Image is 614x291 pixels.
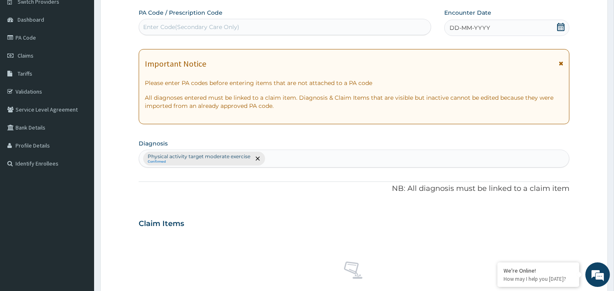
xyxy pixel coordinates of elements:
label: Diagnosis [139,139,168,148]
span: Tariffs [18,70,32,77]
div: Chat with us now [43,46,137,56]
span: Dashboard [18,16,44,23]
p: NB: All diagnosis must be linked to a claim item [139,184,569,194]
label: Encounter Date [444,9,491,17]
div: Enter Code(Secondary Care Only) [143,23,239,31]
div: Minimize live chat window [134,4,154,24]
label: PA Code / Prescription Code [139,9,223,17]
textarea: Type your message and hit 'Enter' [4,199,156,228]
p: All diagnoses entered must be linked to a claim item. Diagnosis & Claim Items that are visible bu... [145,94,563,110]
div: We're Online! [504,267,573,274]
span: DD-MM-YYYY [450,24,490,32]
h1: Important Notice [145,59,206,68]
p: Please enter PA codes before entering items that are not attached to a PA code [145,79,563,87]
span: We're online! [47,91,113,174]
p: How may I help you today? [504,275,573,282]
img: d_794563401_company_1708531726252_794563401 [15,41,33,61]
h3: Claim Items [139,219,184,228]
span: Claims [18,52,34,59]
